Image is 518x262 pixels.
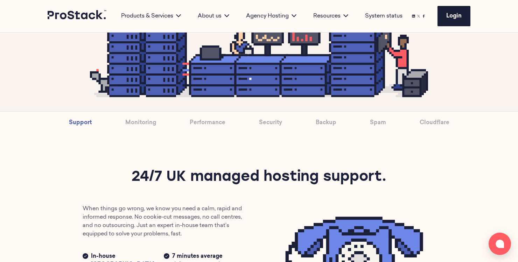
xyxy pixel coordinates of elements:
[238,12,305,20] div: Agency Hosting
[125,112,156,134] a: Monitoring
[370,112,386,134] a: Spam
[107,168,411,187] h2: 24/7 UK managed hosting support.
[69,112,92,134] a: Support
[259,112,282,134] a: Security
[489,233,511,255] button: Open chat window
[316,112,336,134] a: Backup
[83,205,245,238] p: When things go wrong, we know you need a calm, rapid and informed response. No cookie-cut message...
[420,112,449,134] a: Cloudflare
[365,12,402,20] a: System status
[189,12,238,20] div: About us
[190,112,225,134] a: Performance
[113,12,189,20] div: Products & Services
[48,10,107,22] a: Prostack logo
[446,13,462,19] span: Login
[437,6,470,26] a: Login
[305,12,357,20] div: Resources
